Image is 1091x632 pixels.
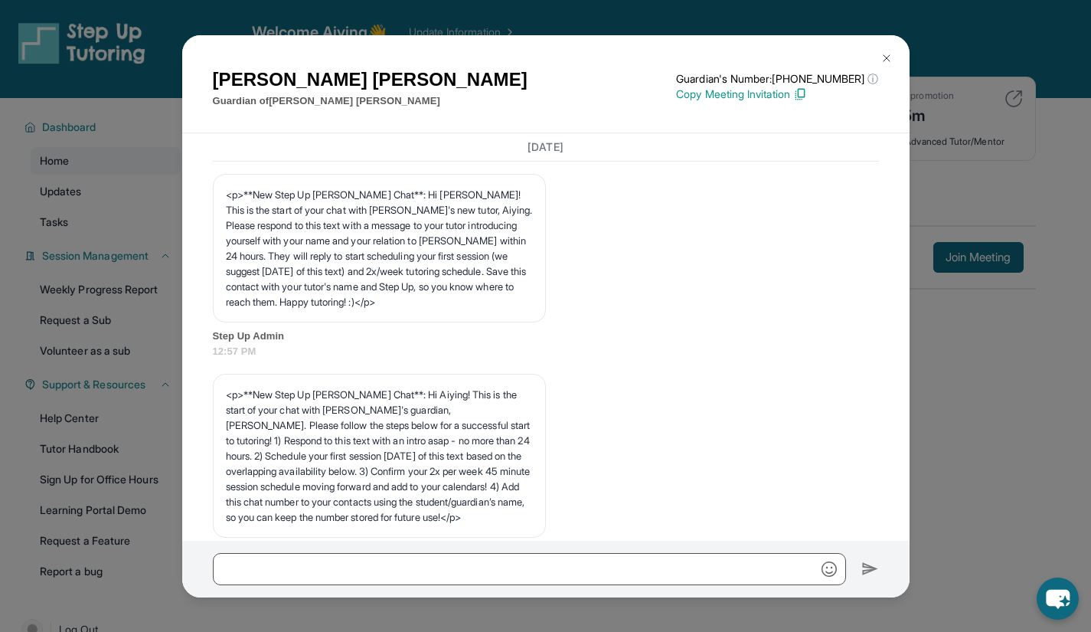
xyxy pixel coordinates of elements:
[793,87,807,101] img: Copy Icon
[676,87,878,102] p: Copy Meeting Invitation
[226,387,533,525] p: <p>**New Step Up [PERSON_NAME] Chat**: Hi Aiying! This is the start of your chat with [PERSON_NAM...
[213,66,528,93] h1: [PERSON_NAME] [PERSON_NAME]
[861,560,879,578] img: Send icon
[213,139,879,155] h3: [DATE]
[213,329,879,344] span: Step Up Admin
[867,71,878,87] span: ⓘ
[226,187,533,309] p: <p>**New Step Up [PERSON_NAME] Chat**: Hi [PERSON_NAME]! This is the start of your chat with [PER...
[213,344,879,359] span: 12:57 PM
[1037,578,1079,620] button: chat-button
[213,93,528,109] p: Guardian of [PERSON_NAME] [PERSON_NAME]
[676,71,878,87] p: Guardian's Number: [PHONE_NUMBER]
[880,52,893,64] img: Close Icon
[822,562,837,577] img: Emoji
